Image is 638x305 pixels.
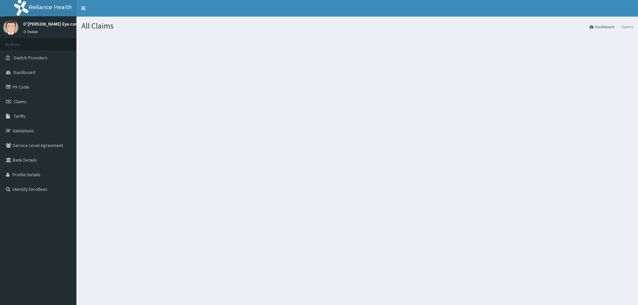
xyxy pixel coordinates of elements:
[615,24,633,30] li: Claims
[81,22,633,30] h1: All Claims
[23,30,39,34] a: Online
[14,113,26,119] span: Tariffs
[14,69,35,75] span: Dashboard
[23,22,79,26] p: D'[PERSON_NAME] Eye care
[14,55,48,61] span: Switch Providers
[589,24,614,30] a: Dashboard
[3,20,18,35] img: User Image
[14,99,27,105] span: Claims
